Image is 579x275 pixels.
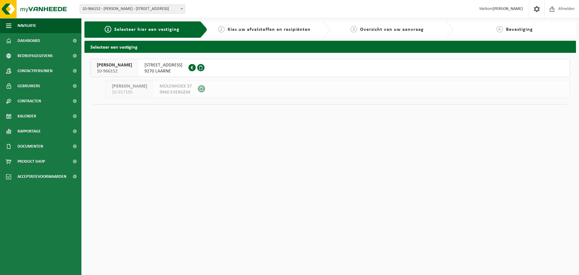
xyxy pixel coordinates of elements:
span: MOLENHOEK 37 [160,83,192,89]
span: Bevestiging [506,27,533,32]
span: 9270 LAARNE [144,68,182,74]
span: 10-966152 - DE MEY SAM - 9270 LAARNE, STEENTJESTRAAT 47 [80,5,185,13]
strong: [PERSON_NAME] [493,7,523,11]
span: 1 [105,26,111,33]
span: Gebruikers [17,78,40,94]
iframe: chat widget [3,262,101,275]
button: [PERSON_NAME] 10-966152 [STREET_ADDRESS]9270 LAARNE [90,59,570,77]
span: [PERSON_NAME] [112,83,147,89]
span: 3 [350,26,357,33]
span: [STREET_ADDRESS] [144,62,182,68]
span: 10-966152 [97,68,132,74]
span: Documenten [17,139,43,154]
span: Overzicht van uw aanvraag [360,27,424,32]
span: Selecteer hier een vestiging [114,27,179,32]
span: Contactpersonen [17,63,52,78]
span: 2 [218,26,225,33]
span: Kalender [17,109,36,124]
span: Rapportage [17,124,41,139]
span: Dashboard [17,33,40,48]
span: Kies uw afvalstoffen en recipiënten [228,27,311,32]
span: Product Shop [17,154,45,169]
span: Acceptatievoorwaarden [17,169,66,184]
span: 10-917195 [112,89,147,95]
span: Bedrijfsgegevens [17,48,53,63]
h2: Selecteer een vestiging [84,41,576,53]
span: 4 [496,26,503,33]
span: 9940 EVERGEM [160,89,192,95]
span: Navigatie [17,18,36,33]
span: [PERSON_NAME] [97,62,132,68]
span: Contracten [17,94,41,109]
span: 10-966152 - DE MEY SAM - 9270 LAARNE, STEENTJESTRAAT 47 [80,5,185,14]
